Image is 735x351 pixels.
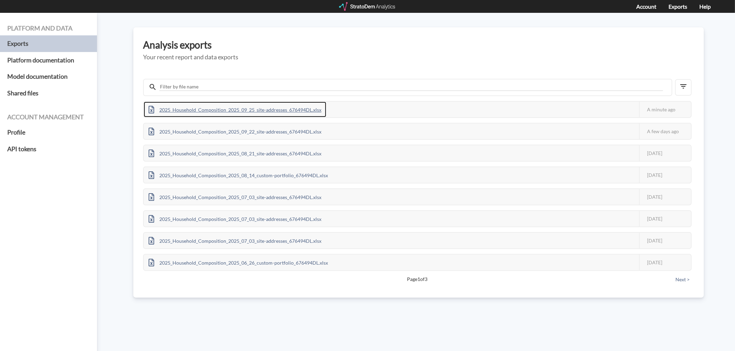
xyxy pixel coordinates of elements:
[639,167,691,183] div: [DATE]
[144,167,333,183] div: 2025_Household_Composition_2025_08_14_custom-portfolio_676494DL.xlsx
[144,149,326,155] a: 2025_Household_Composition_2025_08_21_site-addresses_676494DL.xlsx
[639,233,691,248] div: [DATE]
[7,141,90,157] a: API tokens
[144,255,333,270] div: 2025_Household_Composition_2025_06_26_custom-portfolio_676494DL.xlsx
[144,102,326,117] div: 2025_Household_Composition_2025_09_25_site-addresses_676494DL.xlsx
[7,85,90,102] a: Shared files
[144,259,333,265] a: 2025_Household_Composition_2025_06_26_custom-portfolio_676494DL.xlsx
[143,40,694,50] h3: Analysis exports
[639,255,691,270] div: [DATE]
[639,102,691,117] div: A minute ago
[636,3,656,10] a: Account
[144,215,326,221] a: 2025_Household_Composition_2025_07_03_site-addresses_676494DL.xlsx
[639,145,691,161] div: [DATE]
[143,54,694,61] h5: Your recent report and data exports
[144,128,326,134] a: 2025_Household_Composition_2025_09_22_site-addresses_676494DL.xlsx
[699,3,711,10] a: Help
[144,237,326,243] a: 2025_Household_Composition_2025_07_03_site-addresses_676494DL.xlsx
[673,276,692,283] button: Next >
[7,68,90,85] a: Model documentation
[7,52,90,69] a: Platform documentation
[144,123,326,139] div: 2025_Household_Composition_2025_09_22_site-addresses_676494DL.xlsx
[144,106,326,112] a: 2025_Household_Composition_2025_09_25_site-addresses_676494DL.xlsx
[668,3,687,10] a: Exports
[167,276,667,283] span: Page 1 of 3
[144,233,326,248] div: 2025_Household_Composition_2025_07_03_site-addresses_676494DL.xlsx
[144,211,326,226] div: 2025_Household_Composition_2025_07_03_site-addresses_676494DL.xlsx
[7,114,90,121] h4: Account management
[144,189,326,205] div: 2025_Household_Composition_2025_07_03_site-addresses_676494DL.xlsx
[144,145,326,161] div: 2025_Household_Composition_2025_08_21_site-addresses_676494DL.xlsx
[639,189,691,205] div: [DATE]
[7,25,90,32] h4: Platform and data
[159,83,663,91] input: Filter by file name
[144,171,333,177] a: 2025_Household_Composition_2025_08_14_custom-portfolio_676494DL.xlsx
[144,193,326,199] a: 2025_Household_Composition_2025_07_03_site-addresses_676494DL.xlsx
[7,35,90,52] a: Exports
[639,211,691,226] div: [DATE]
[7,124,90,141] a: Profile
[639,123,691,139] div: A few days ago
